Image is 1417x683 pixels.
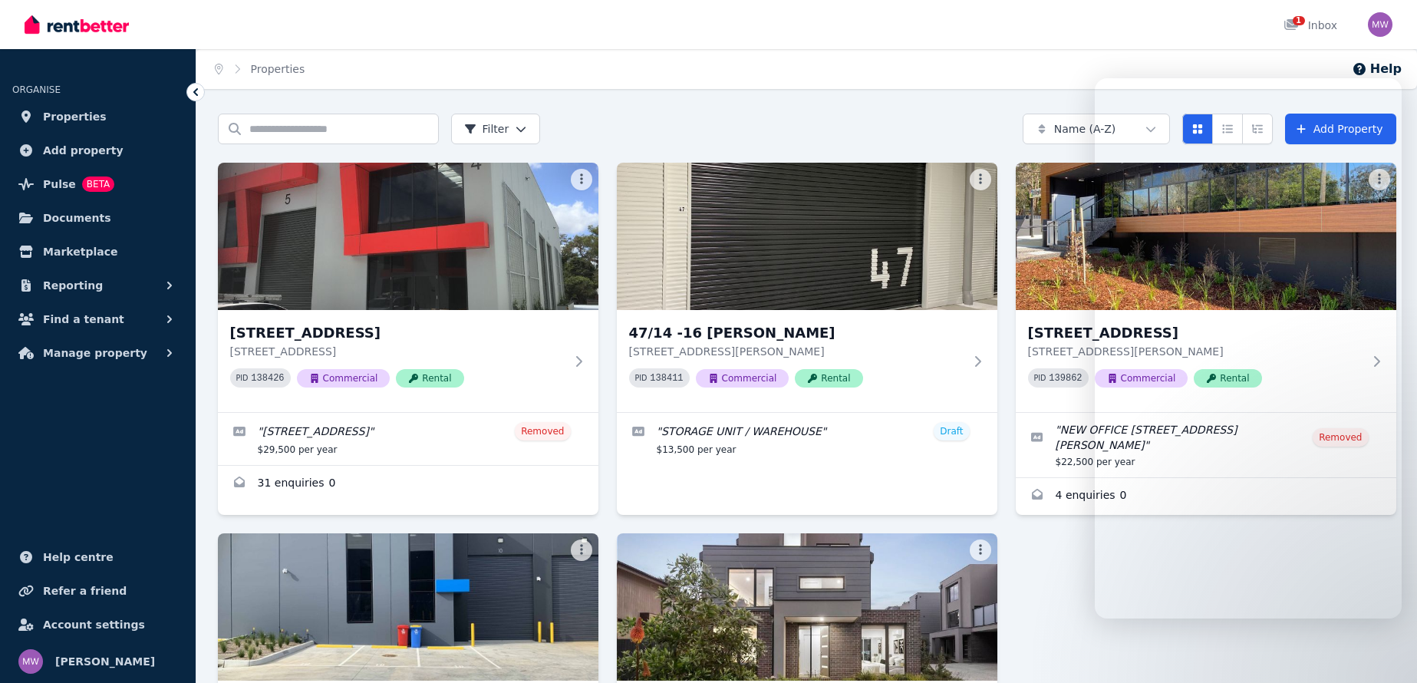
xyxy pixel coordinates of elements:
[1034,374,1046,382] small: PID
[43,615,145,634] span: Account settings
[1054,121,1116,137] span: Name (A-Z)
[12,236,183,267] a: Marketplace
[970,539,991,561] button: More options
[43,344,147,362] span: Manage property
[25,13,129,36] img: RentBetter
[396,369,463,388] span: Rental
[1352,60,1402,78] button: Help
[1095,78,1402,619] iframe: Intercom live chat
[196,49,323,89] nav: Breadcrumb
[1023,114,1170,144] button: Name (A-Z)
[251,373,284,384] code: 138426
[43,209,111,227] span: Documents
[650,373,683,384] code: 138411
[1016,478,1396,515] a: Enquiries for 101/14-16 Simla St, Mitcham
[635,374,648,382] small: PID
[12,304,183,335] button: Find a tenant
[43,175,76,193] span: Pulse
[230,344,565,359] p: [STREET_ADDRESS]
[970,169,991,190] button: More options
[18,649,43,674] img: Mark W
[218,413,598,465] a: Edit listing: 7-9 OBAN ROAD RINGWOOD VIC
[43,548,114,566] span: Help centre
[1016,413,1396,477] a: Edit listing: NEW OFFICE 101 / 14-16 SIMLA ST MITCHAM VIC 3134
[12,542,183,572] a: Help centre
[12,576,183,606] a: Refer a friend
[1365,631,1402,668] iframe: Intercom live chat
[1016,163,1396,412] a: 101/14-16 Simla St, Mitcham[STREET_ADDRESS][STREET_ADDRESS][PERSON_NAME]PID 139862CommercialRental
[218,466,598,503] a: Enquiries for 4/7-9 OBAN RD, Ringwood
[617,413,997,465] a: Edit listing: STORAGE UNIT / WAREHOUSE
[297,369,390,388] span: Commercial
[1284,18,1337,33] div: Inbox
[1368,12,1392,37] img: Mark W
[230,322,565,344] h3: [STREET_ADDRESS]
[1293,16,1305,25] span: 1
[12,203,183,233] a: Documents
[43,243,117,261] span: Marketplace
[43,582,127,600] span: Refer a friend
[571,539,592,561] button: More options
[218,533,598,681] img: 636 Whitehorse Rd, Mitcham
[696,369,789,388] span: Commercial
[571,169,592,190] button: More options
[12,169,183,200] a: PulseBETA
[43,310,124,328] span: Find a tenant
[218,163,598,310] img: 4/7-9 OBAN RD, Ringwood
[1028,322,1363,344] h3: [STREET_ADDRESS]
[12,101,183,132] a: Properties
[12,609,183,640] a: Account settings
[617,163,997,412] a: 47/14 -16 SIMLA, MITCHAM47/14 -16 [PERSON_NAME][STREET_ADDRESS][PERSON_NAME]PID 138411CommercialR...
[617,533,997,681] img: U1/94 Brice Ave, Mooroolbark
[43,276,103,295] span: Reporting
[1028,344,1363,359] p: [STREET_ADDRESS][PERSON_NAME]
[218,163,598,412] a: 4/7-9 OBAN RD, Ringwood[STREET_ADDRESS][STREET_ADDRESS]PID 138426CommercialRental
[12,338,183,368] button: Manage property
[617,163,997,310] img: 47/14 -16 SIMLA, MITCHAM
[629,344,964,359] p: [STREET_ADDRESS][PERSON_NAME]
[12,84,61,95] span: ORGANISE
[464,121,509,137] span: Filter
[629,322,964,344] h3: 47/14 -16 [PERSON_NAME]
[1049,373,1082,384] code: 139862
[12,270,183,301] button: Reporting
[55,652,155,671] span: [PERSON_NAME]
[1016,163,1396,310] img: 101/14-16 Simla St, Mitcham
[795,369,862,388] span: Rental
[43,107,107,126] span: Properties
[251,63,305,75] a: Properties
[82,177,114,192] span: BETA
[12,135,183,166] a: Add property
[451,114,541,144] button: Filter
[43,141,124,160] span: Add property
[236,374,249,382] small: PID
